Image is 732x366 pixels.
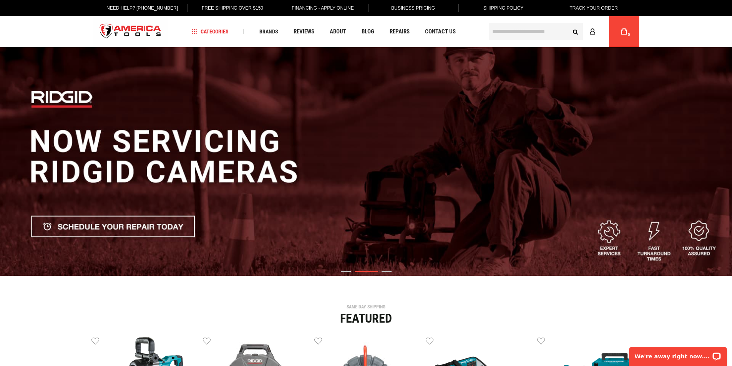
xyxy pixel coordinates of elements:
[326,26,350,37] a: About
[422,26,459,37] a: Contact Us
[386,26,413,37] a: Repairs
[568,24,583,39] button: Search
[390,29,410,35] span: Repairs
[358,26,378,37] a: Blog
[425,29,456,35] span: Contact Us
[91,305,641,309] div: SAME DAY SHIPPING
[188,26,232,37] a: Categories
[91,312,641,325] div: Featured
[624,342,732,366] iframe: LiveChat chat widget
[93,17,168,46] img: America Tools
[294,29,314,35] span: Reviews
[628,33,630,37] span: 0
[330,29,346,35] span: About
[362,29,374,35] span: Blog
[617,16,631,47] a: 0
[192,29,229,34] span: Categories
[93,17,168,46] a: store logo
[483,5,524,11] span: Shipping Policy
[290,26,318,37] a: Reviews
[256,26,282,37] a: Brands
[259,29,278,34] span: Brands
